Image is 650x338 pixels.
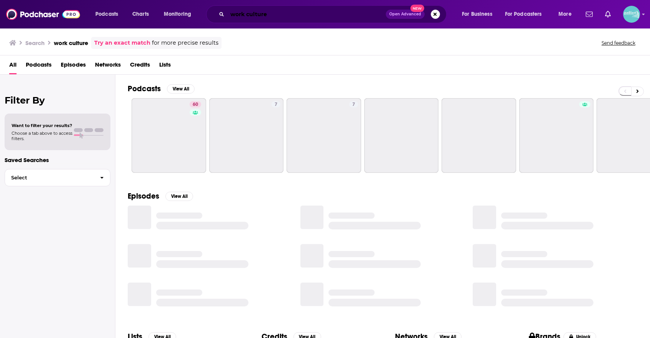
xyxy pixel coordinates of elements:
[6,7,80,22] img: Podchaser - Follow, Share and Rate Podcasts
[5,169,110,186] button: Select
[5,95,110,106] h2: Filter By
[158,8,201,20] button: open menu
[602,8,614,21] a: Show notifications dropdown
[128,84,195,94] a: PodcastsView All
[599,40,638,46] button: Send feedback
[90,8,128,20] button: open menu
[128,191,193,201] a: EpisodesView All
[9,59,17,74] a: All
[209,98,284,173] a: 7
[95,59,121,74] a: Networks
[12,123,72,128] span: Want to filter your results?
[227,8,386,20] input: Search podcasts, credits, & more...
[386,10,425,19] button: Open AdvancedNew
[275,101,277,109] span: 7
[159,59,171,74] a: Lists
[553,8,581,20] button: open menu
[389,12,421,16] span: Open Advanced
[462,9,492,20] span: For Business
[193,101,198,109] span: 60
[54,39,88,47] h3: work culture
[623,6,640,23] img: User Profile
[5,156,110,164] p: Saved Searches
[5,175,94,180] span: Select
[130,59,150,74] a: Credits
[128,84,161,94] h2: Podcasts
[152,38,218,47] span: for more precise results
[61,59,86,74] a: Episodes
[190,101,201,107] a: 60
[558,9,572,20] span: More
[349,101,358,107] a: 7
[12,131,72,141] span: Choose a tab above to access filters.
[128,191,159,201] h2: Episodes
[127,8,153,20] a: Charts
[272,101,280,107] a: 7
[287,98,361,173] a: 7
[505,9,542,20] span: For Podcasters
[95,9,118,20] span: Podcasts
[410,5,424,12] span: New
[167,84,195,94] button: View All
[164,9,191,20] span: Monitoring
[500,8,553,20] button: open menu
[26,59,52,74] a: Podcasts
[583,8,596,21] a: Show notifications dropdown
[132,9,149,20] span: Charts
[623,6,640,23] button: Show profile menu
[132,98,206,173] a: 60
[213,5,454,23] div: Search podcasts, credits, & more...
[352,101,355,109] span: 7
[457,8,502,20] button: open menu
[94,38,150,47] a: Try an exact match
[25,39,45,47] h3: Search
[165,192,193,201] button: View All
[623,6,640,23] span: Logged in as JessicaPellien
